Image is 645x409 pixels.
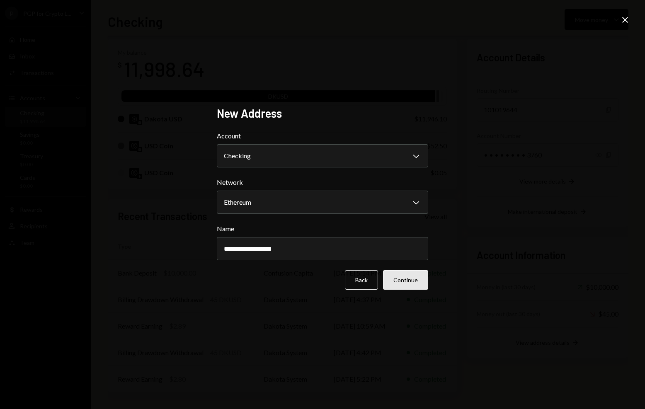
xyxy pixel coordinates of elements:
label: Account [217,131,428,141]
button: Continue [383,270,428,290]
button: Account [217,144,428,167]
button: Network [217,191,428,214]
label: Name [217,224,428,234]
button: Back [345,270,378,290]
label: Network [217,177,428,187]
h2: New Address [217,105,428,121]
